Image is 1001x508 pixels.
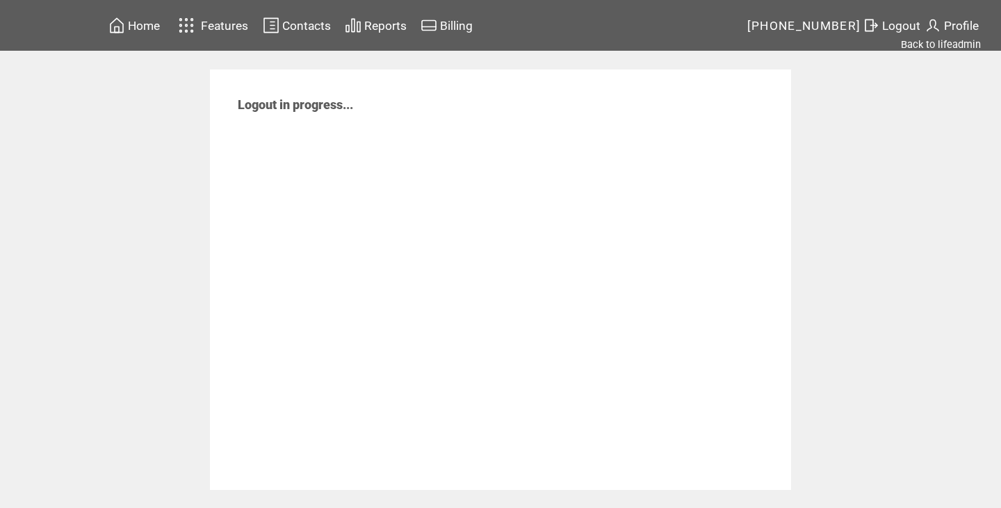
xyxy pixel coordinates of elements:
span: Billing [440,19,473,33]
a: Contacts [261,15,333,36]
a: Profile [922,15,981,36]
img: creidtcard.svg [421,17,437,34]
span: Features [201,19,248,33]
span: Logout [882,19,920,33]
a: Features [172,12,251,39]
span: Logout in progress... [238,97,353,112]
a: Logout [861,15,922,36]
a: Back to lifeadmin [901,38,981,51]
img: exit.svg [863,17,879,34]
img: contacts.svg [263,17,279,34]
img: chart.svg [345,17,361,34]
span: Reports [364,19,407,33]
span: Contacts [282,19,331,33]
span: [PHONE_NUMBER] [747,19,861,33]
a: Home [106,15,162,36]
span: Profile [944,19,979,33]
img: features.svg [174,14,199,37]
a: Reports [343,15,409,36]
span: Home [128,19,160,33]
img: home.svg [108,17,125,34]
a: Billing [418,15,475,36]
img: profile.svg [925,17,941,34]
